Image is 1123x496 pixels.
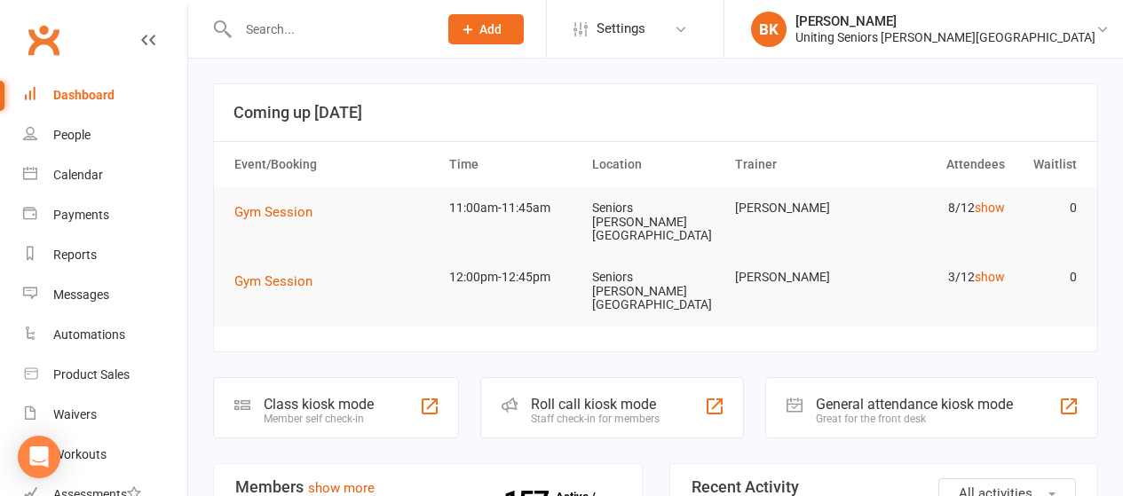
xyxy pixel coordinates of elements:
[441,187,584,229] td: 11:00am-11:45am
[479,22,502,36] span: Add
[21,18,66,62] a: Clubworx
[597,9,645,49] span: Settings
[235,478,621,496] h3: Members
[441,256,584,298] td: 12:00pm-12:45pm
[870,256,1013,298] td: 3/12
[692,478,1077,496] h3: Recent Activity
[23,75,187,115] a: Dashboard
[53,447,107,461] div: Workouts
[264,413,374,425] div: Member self check-in
[727,256,870,298] td: [PERSON_NAME]
[53,208,109,222] div: Payments
[53,248,97,262] div: Reports
[23,195,187,235] a: Payments
[233,17,425,42] input: Search...
[1013,256,1085,298] td: 0
[795,29,1095,45] div: Uniting Seniors [PERSON_NAME][GEOGRAPHIC_DATA]
[308,480,375,496] a: show more
[234,273,312,289] span: Gym Session
[870,142,1013,187] th: Attendees
[23,315,187,355] a: Automations
[531,396,660,413] div: Roll call kiosk mode
[53,168,103,182] div: Calendar
[816,413,1013,425] div: Great for the front desk
[975,270,1005,284] a: show
[727,142,870,187] th: Trainer
[584,187,727,256] td: Seniors [PERSON_NAME][GEOGRAPHIC_DATA]
[23,155,187,195] a: Calendar
[1013,142,1085,187] th: Waitlist
[795,13,1095,29] div: [PERSON_NAME]
[53,128,91,142] div: People
[816,396,1013,413] div: General attendance kiosk mode
[18,436,60,478] div: Open Intercom Messenger
[1013,187,1085,229] td: 0
[226,142,441,187] th: Event/Booking
[234,201,325,223] button: Gym Session
[53,287,109,302] div: Messages
[264,396,374,413] div: Class kiosk mode
[23,115,187,155] a: People
[234,271,325,292] button: Gym Session
[441,142,584,187] th: Time
[23,395,187,435] a: Waivers
[23,235,187,275] a: Reports
[584,142,727,187] th: Location
[233,104,1078,122] h3: Coming up [DATE]
[975,201,1005,215] a: show
[531,413,660,425] div: Staff check-in for members
[448,14,524,44] button: Add
[751,12,787,47] div: BK
[53,327,125,342] div: Automations
[53,407,97,421] div: Waivers
[870,187,1013,229] td: 8/12
[53,367,130,382] div: Product Sales
[727,187,870,229] td: [PERSON_NAME]
[584,256,727,326] td: Seniors [PERSON_NAME][GEOGRAPHIC_DATA]
[234,204,312,220] span: Gym Session
[23,435,187,475] a: Workouts
[23,275,187,315] a: Messages
[23,355,187,395] a: Product Sales
[53,88,115,102] div: Dashboard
